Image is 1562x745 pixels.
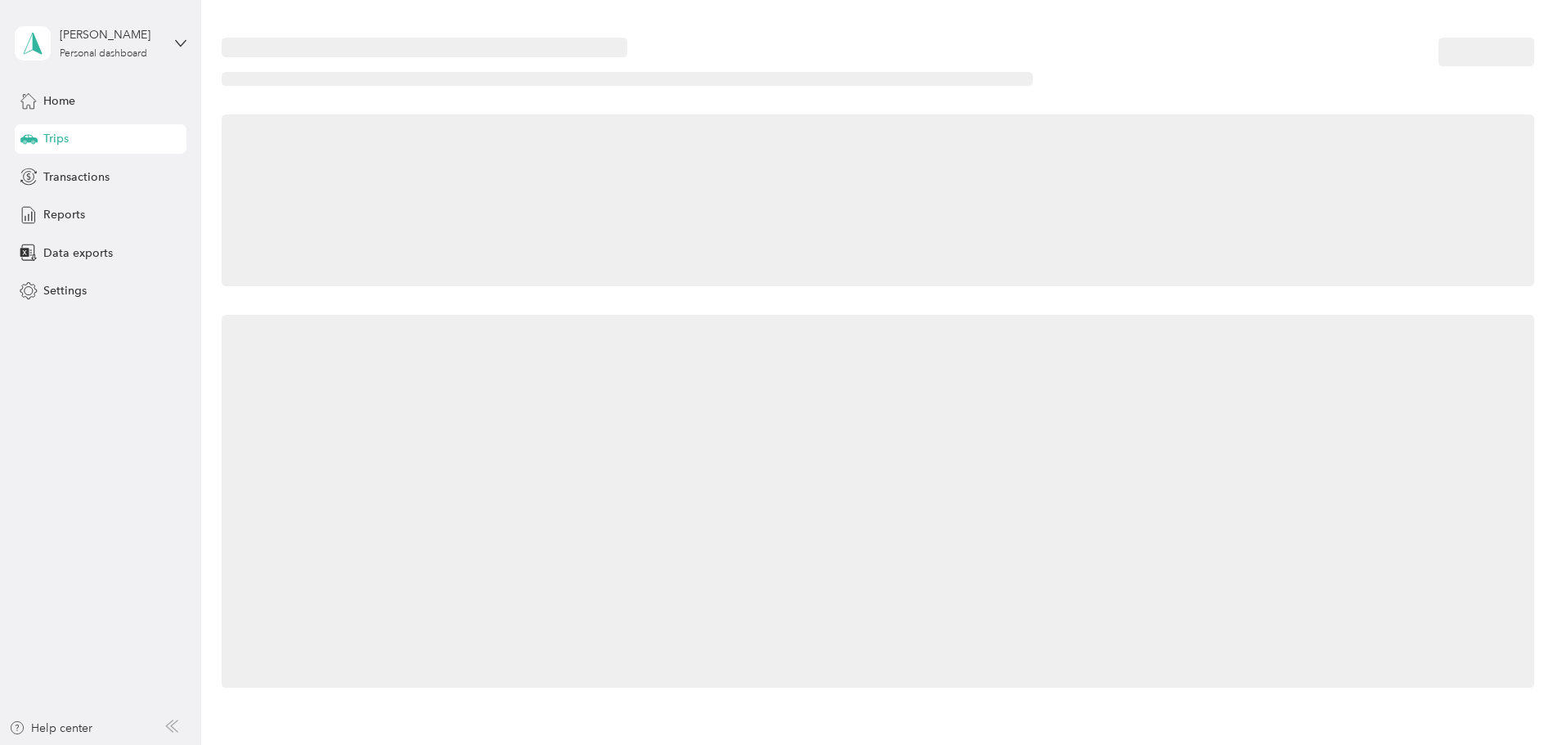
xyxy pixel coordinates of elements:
span: Data exports [43,245,113,262]
span: Home [43,92,75,110]
div: Personal dashboard [60,49,147,59]
span: Reports [43,206,85,223]
span: Transactions [43,168,110,186]
iframe: Everlance-gr Chat Button Frame [1470,653,1562,745]
span: Trips [43,130,69,147]
div: [PERSON_NAME] [60,26,162,43]
button: Help center [9,720,92,737]
span: Settings [43,282,87,299]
